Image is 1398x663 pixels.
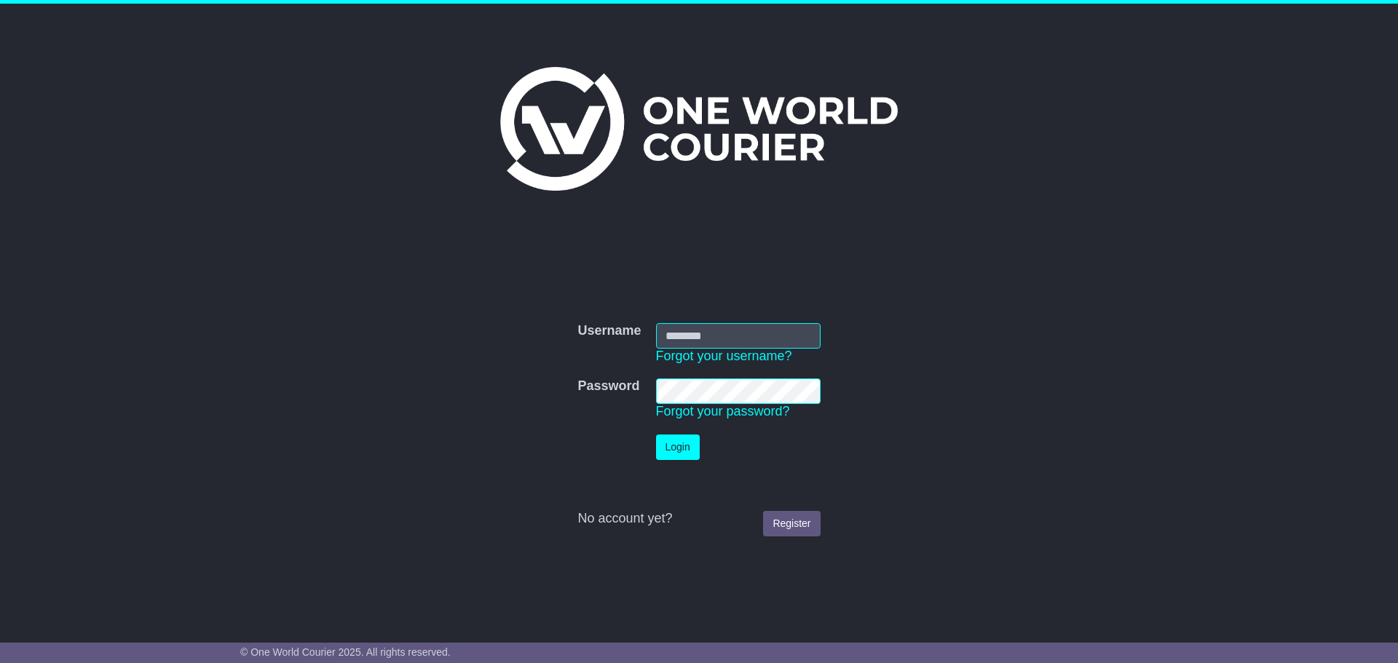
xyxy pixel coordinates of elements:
a: Register [763,511,820,536]
a: Forgot your username? [656,349,792,363]
label: Username [577,323,641,339]
label: Password [577,378,639,394]
div: No account yet? [577,511,820,527]
a: Forgot your password? [656,404,790,418]
img: One World [500,67,898,191]
span: © One World Courier 2025. All rights reserved. [240,646,451,658]
button: Login [656,434,700,460]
